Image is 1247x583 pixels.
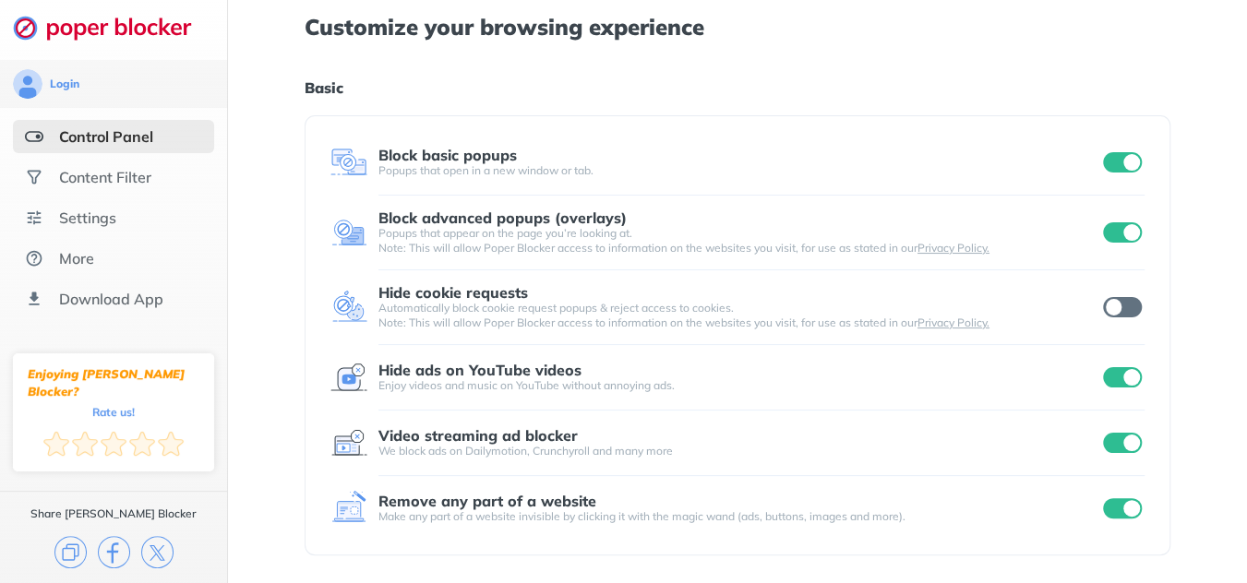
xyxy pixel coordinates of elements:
img: feature icon [330,490,367,527]
div: Hide cookie requests [378,284,528,301]
div: We block ads on Dailymotion, Crunchyroll and many more [378,444,1100,458]
img: logo-webpage.svg [13,15,211,41]
img: feature icon [330,144,367,181]
a: Privacy Policy. [917,241,989,255]
img: download-app.svg [25,290,43,308]
div: Popups that appear on the page you’re looking at. Note: This will allow Poper Blocker access to i... [378,226,1100,256]
img: x.svg [141,536,174,568]
img: features-selected.svg [25,127,43,146]
div: Content Filter [59,168,151,186]
div: Share [PERSON_NAME] Blocker [30,506,197,521]
div: Make any part of a website invisible by clicking it with the magic wand (ads, buttons, images and... [378,509,1100,524]
h1: Basic [305,76,1170,100]
img: feature icon [330,359,367,396]
img: settings.svg [25,208,43,227]
div: Rate us! [92,408,135,416]
img: facebook.svg [98,536,130,568]
h1: Customize your browsing experience [305,15,1170,39]
a: Privacy Policy. [917,315,989,329]
img: social.svg [25,168,43,186]
div: Remove any part of a website [378,493,596,509]
div: Control Panel [59,127,153,146]
img: feature icon [330,214,367,251]
img: copy.svg [54,536,87,568]
div: Enjoying [PERSON_NAME] Blocker? [28,365,199,400]
img: avatar.svg [13,69,42,99]
img: about.svg [25,249,43,268]
img: feature icon [330,289,367,326]
div: Login [50,77,79,91]
div: Hide ads on YouTube videos [378,362,582,378]
div: Automatically block cookie request popups & reject access to cookies. Note: This will allow Poper... [378,301,1100,330]
img: feature icon [330,424,367,461]
div: Popups that open in a new window or tab. [378,163,1100,178]
div: Enjoy videos and music on YouTube without annoying ads. [378,378,1100,393]
div: Block advanced popups (overlays) [378,209,627,226]
div: Video streaming ad blocker [378,427,578,444]
div: Block basic popups [378,147,517,163]
div: Download App [59,290,163,308]
div: Settings [59,208,116,227]
div: More [59,249,94,268]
